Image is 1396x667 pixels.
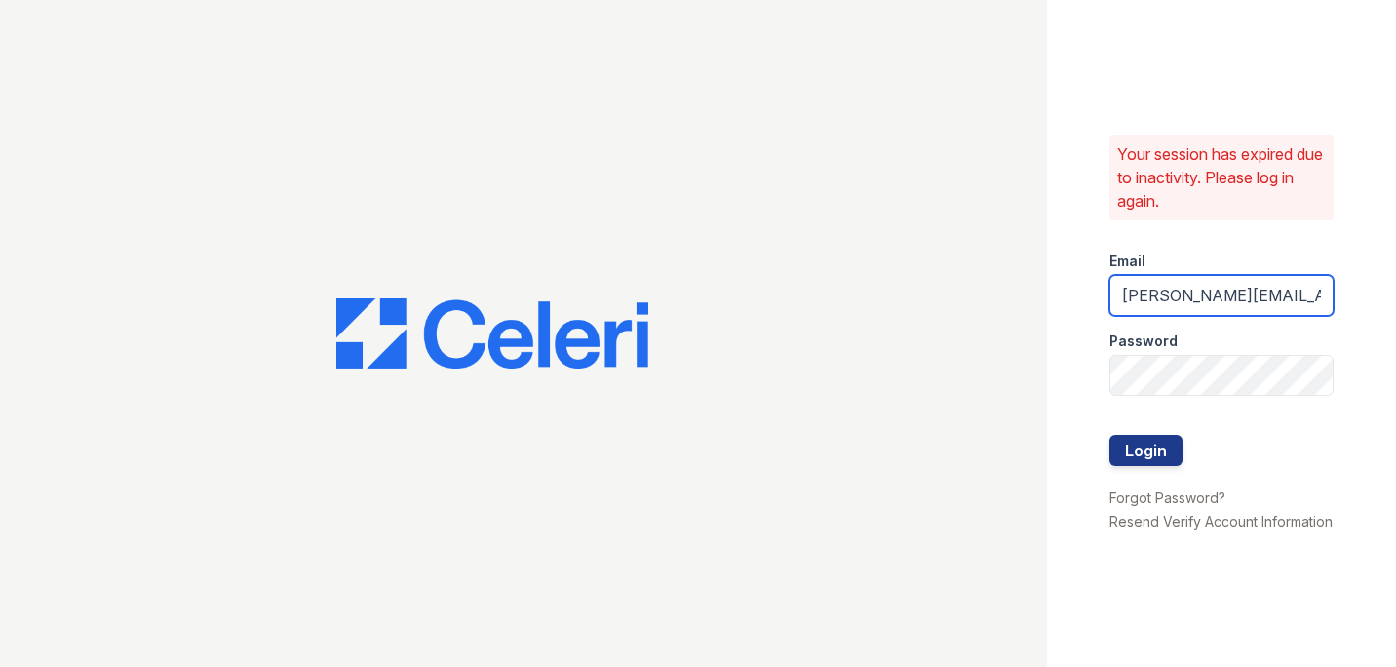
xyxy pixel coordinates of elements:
[1109,252,1145,271] label: Email
[1109,435,1183,466] button: Login
[336,298,648,369] img: CE_Logo_Blue-a8612792a0a2168367f1c8372b55b34899dd931a85d93a1a3d3e32e68fde9ad4.png
[1109,490,1225,506] a: Forgot Password?
[1117,142,1326,213] p: Your session has expired due to inactivity. Please log in again.
[1109,332,1178,351] label: Password
[1109,513,1333,530] a: Resend Verify Account Information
